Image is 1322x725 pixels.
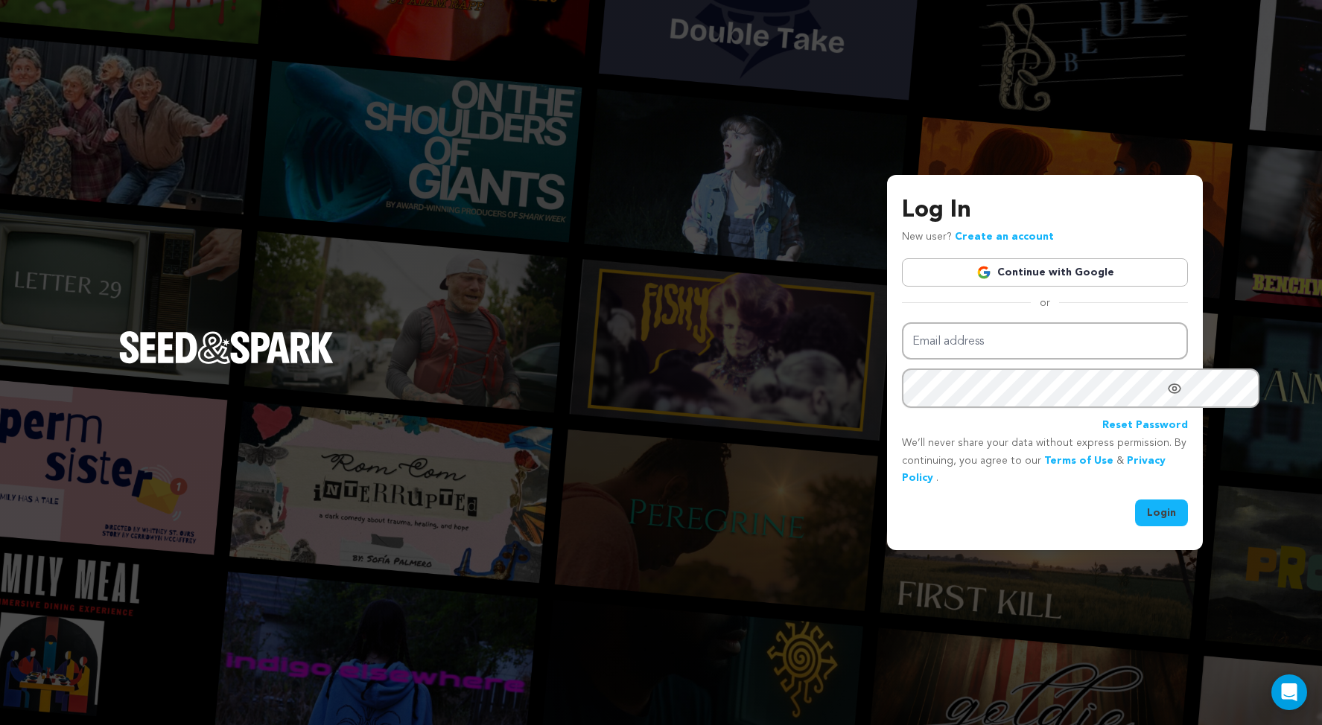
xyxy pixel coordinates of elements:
[119,331,334,394] a: Seed&Spark Homepage
[955,231,1054,242] a: Create an account
[119,331,334,364] img: Seed&Spark Logo
[1271,674,1307,710] div: Open Intercom Messenger
[902,229,1054,246] p: New user?
[1167,381,1182,396] a: Show password as plain text. Warning: this will display your password on the screen.
[1031,296,1059,310] span: or
[902,435,1188,488] p: We’ll never share your data without express permission. By continuing, you agree to our & .
[902,193,1188,229] h3: Log In
[1102,417,1188,435] a: Reset Password
[1044,456,1113,466] a: Terms of Use
[902,322,1188,360] input: Email address
[1135,499,1188,526] button: Login
[902,258,1188,287] a: Continue with Google
[976,265,991,280] img: Google logo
